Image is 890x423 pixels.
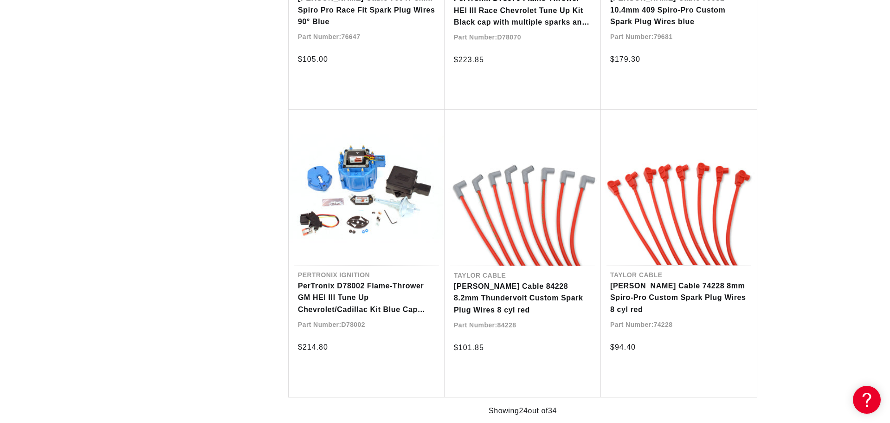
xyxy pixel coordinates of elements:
span: Showing 24 out of 34 [489,405,557,417]
a: [PERSON_NAME] Cable 84228 8.2mm Thundervolt Custom Spark Plug Wires 8 cyl red [454,280,592,316]
a: PerTronix D78002 Flame-Thrower GM HEI III Tune Up Chevrolet/Cadillac Kit Blue Cap with multiple s... [298,280,435,316]
a: [PERSON_NAME] Cable 74228 8mm Spiro-Pro Custom Spark Plug Wires 8 cyl red [610,280,748,316]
